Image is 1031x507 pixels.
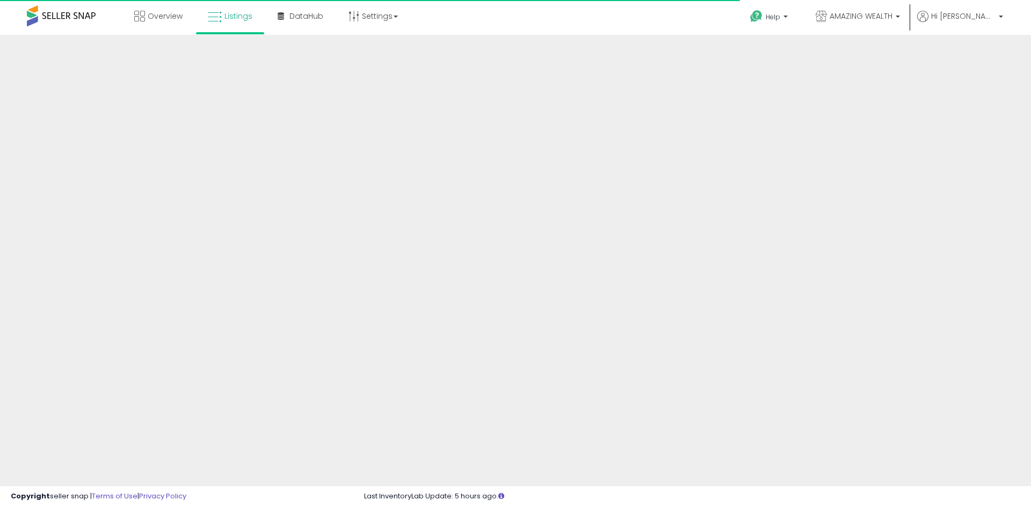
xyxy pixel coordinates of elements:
[931,11,996,21] span: Hi [PERSON_NAME]
[766,12,780,21] span: Help
[224,11,252,21] span: Listings
[917,11,1003,35] a: Hi [PERSON_NAME]
[750,10,763,23] i: Get Help
[289,11,323,21] span: DataHub
[742,2,798,35] a: Help
[148,11,183,21] span: Overview
[830,11,892,21] span: AMAZING WEALTH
